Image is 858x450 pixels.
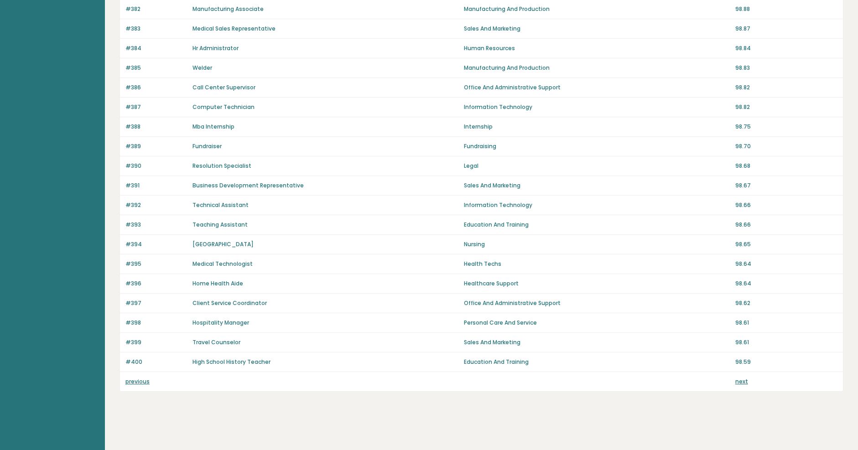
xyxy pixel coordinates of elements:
a: Computer Technician [192,103,255,111]
p: #389 [125,142,187,150]
a: Technical Assistant [192,201,249,209]
p: Personal Care And Service [464,319,730,327]
p: #386 [125,83,187,92]
p: 98.66 [735,221,837,229]
p: 98.61 [735,338,837,347]
a: Medical Sales Representative [192,25,276,32]
p: Fundraising [464,142,730,150]
p: 98.88 [735,5,837,13]
p: Human Resources [464,44,730,52]
a: [GEOGRAPHIC_DATA] [192,240,254,248]
a: Manufacturing Associate [192,5,264,13]
p: #385 [125,64,187,72]
p: #394 [125,240,187,248]
p: #387 [125,103,187,111]
p: 98.64 [735,279,837,288]
a: Hr Administrator [192,44,239,52]
p: #383 [125,25,187,33]
a: High School History Teacher [192,358,270,366]
p: #382 [125,5,187,13]
p: 98.64 [735,260,837,268]
p: 98.67 [735,181,837,190]
a: Home Health Aide [192,279,243,287]
p: #397 [125,299,187,307]
p: Office And Administrative Support [464,83,730,92]
p: 98.61 [735,319,837,327]
p: 98.59 [735,358,837,366]
a: Fundraiser [192,142,222,150]
p: 98.65 [735,240,837,248]
a: Mba Internship [192,123,234,130]
a: Hospitality Manager [192,319,249,326]
p: #392 [125,201,187,209]
p: 98.62 [735,299,837,307]
a: previous [125,378,150,385]
p: #399 [125,338,187,347]
a: Travel Counselor [192,338,240,346]
a: Business Development Representative [192,181,304,189]
p: Sales And Marketing [464,25,730,33]
a: Resolution Specialist [192,162,251,170]
p: Information Technology [464,103,730,111]
p: Healthcare Support [464,279,730,288]
p: Manufacturing And Production [464,64,730,72]
a: Welder [192,64,212,72]
p: 98.75 [735,123,837,131]
p: Education And Training [464,221,730,229]
p: #393 [125,221,187,229]
p: 98.82 [735,83,837,92]
a: next [735,378,748,385]
p: 98.70 [735,142,837,150]
p: 98.82 [735,103,837,111]
p: #390 [125,162,187,170]
p: 98.87 [735,25,837,33]
p: Legal [464,162,730,170]
p: 98.83 [735,64,837,72]
p: #395 [125,260,187,268]
p: Sales And Marketing [464,338,730,347]
p: Office And Administrative Support [464,299,730,307]
a: Client Service Coordinator [192,299,267,307]
p: 98.68 [735,162,837,170]
a: Call Center Supervisor [192,83,255,91]
a: Medical Technologist [192,260,253,268]
p: Internship [464,123,730,131]
p: #388 [125,123,187,131]
p: Sales And Marketing [464,181,730,190]
p: Nursing [464,240,730,248]
p: #396 [125,279,187,288]
p: #391 [125,181,187,190]
p: Education And Training [464,358,730,366]
p: #398 [125,319,187,327]
p: 98.84 [735,44,837,52]
p: Information Technology [464,201,730,209]
p: 98.66 [735,201,837,209]
p: Manufacturing And Production [464,5,730,13]
p: #400 [125,358,187,366]
p: #384 [125,44,187,52]
p: Health Techs [464,260,730,268]
a: Teaching Assistant [192,221,248,228]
